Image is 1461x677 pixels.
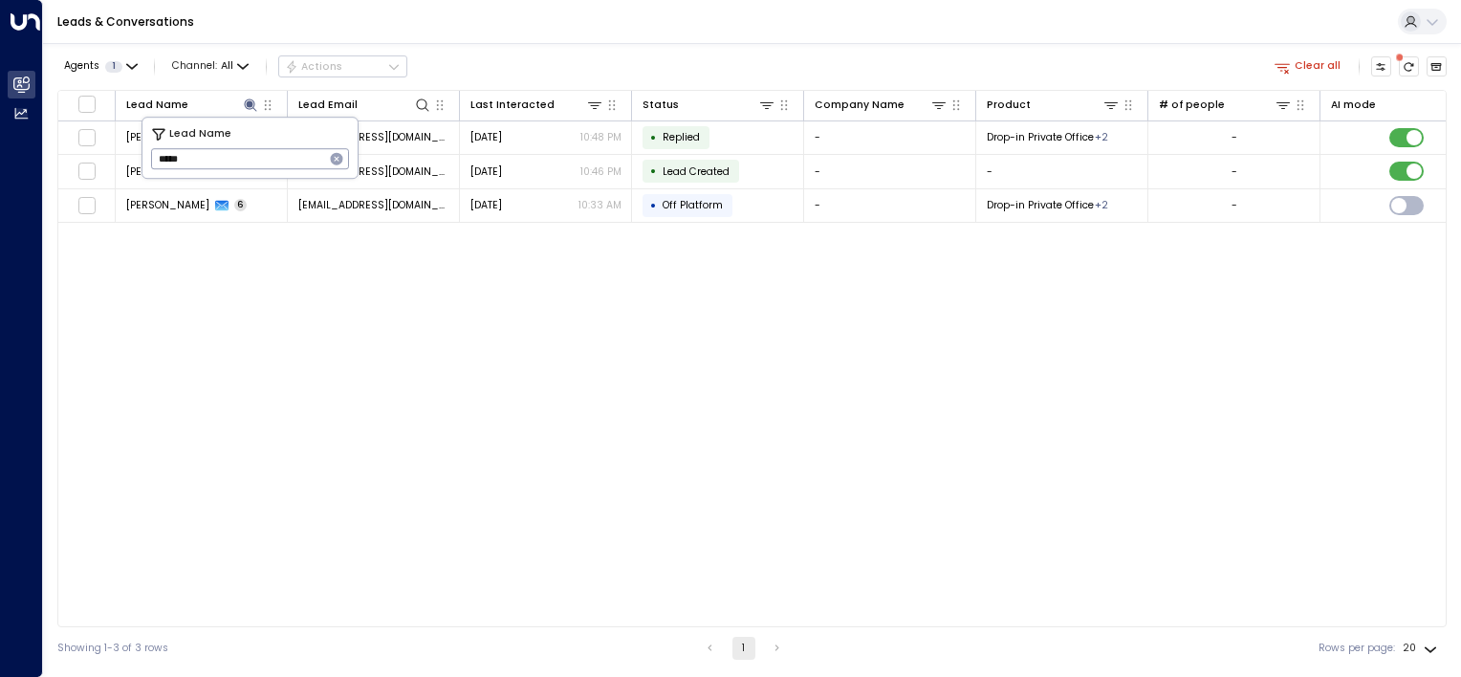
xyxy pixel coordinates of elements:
[298,198,449,212] span: dan2nowakpr@gmail.com
[1403,637,1441,660] div: 20
[650,193,657,218] div: •
[1095,198,1108,212] div: Full-time Private Office,On Demand Private Office
[166,56,254,76] span: Channel:
[57,56,142,76] button: Agents1
[804,121,976,155] td: -
[470,198,502,212] span: Oct 03, 2025
[64,61,99,72] span: Agents
[1159,96,1293,114] div: # of people
[580,130,621,144] p: 10:48 PM
[987,97,1031,114] div: Product
[470,130,502,144] span: Yesterday
[278,55,407,78] div: Button group with a nested menu
[643,97,679,114] div: Status
[1371,56,1392,77] button: Customize
[298,97,358,114] div: Lead Email
[578,198,621,212] p: 10:33 AM
[126,130,209,144] span: Daniel Nowak
[804,189,976,223] td: -
[815,97,905,114] div: Company Name
[1232,164,1237,179] div: -
[1232,130,1237,144] div: -
[166,56,254,76] button: Channel:All
[105,61,122,73] span: 1
[77,196,96,214] span: Toggle select row
[126,164,209,179] span: Daniel Nowak
[470,97,555,114] div: Last Interacted
[804,155,976,188] td: -
[77,163,96,181] span: Toggle select row
[126,97,188,114] div: Lead Name
[643,96,776,114] div: Status
[650,159,657,184] div: •
[1427,56,1448,77] button: Archived Leads
[663,130,700,144] span: Replied
[1399,56,1420,77] span: There are new threads available. Refresh the grid to view the latest updates.
[1319,641,1395,656] label: Rows per page:
[732,637,755,660] button: page 1
[815,96,949,114] div: Company Name
[1232,198,1237,212] div: -
[663,198,723,212] span: Off Platform
[1095,130,1108,144] div: Full-time Private Office,On Demand Private Office
[1331,97,1376,114] div: AI mode
[650,125,657,150] div: •
[298,96,432,114] div: Lead Email
[663,164,730,179] span: Lead Created
[580,164,621,179] p: 10:46 PM
[234,199,248,211] span: 6
[77,95,96,113] span: Toggle select all
[987,96,1121,114] div: Product
[470,164,502,179] span: Yesterday
[77,128,96,146] span: Toggle select row
[57,13,194,30] a: Leads & Conversations
[1159,97,1225,114] div: # of people
[987,198,1094,212] span: Drop-in Private Office
[126,198,209,212] span: Daniel Nowak
[169,126,231,142] span: Lead Name
[698,637,790,660] nav: pagination navigation
[987,130,1094,144] span: Drop-in Private Office
[298,164,449,179] span: dan2nowakpr@gmail.com
[278,55,407,78] button: Actions
[126,96,260,114] div: Lead Name
[298,130,449,144] span: dan2nowakpr@gmail.com
[57,641,168,656] div: Showing 1-3 of 3 rows
[285,60,343,74] div: Actions
[1269,56,1347,76] button: Clear all
[976,155,1148,188] td: -
[221,60,233,72] span: All
[470,96,604,114] div: Last Interacted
